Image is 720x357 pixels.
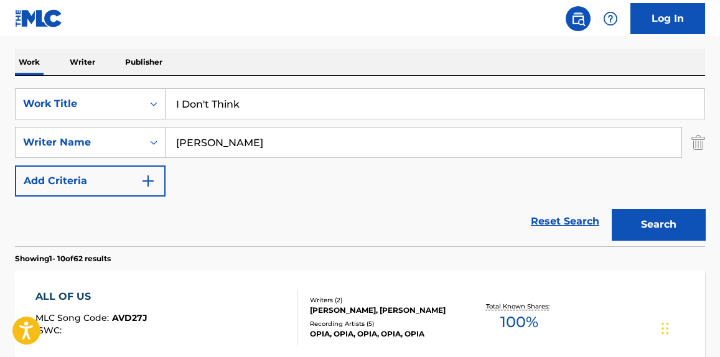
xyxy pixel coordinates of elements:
a: Public Search [566,6,591,31]
p: Work [15,49,44,75]
a: Log In [630,3,705,34]
div: Writer Name [23,135,135,150]
button: Search [612,209,705,240]
div: Writers ( 2 ) [310,295,462,305]
span: 100 % [500,311,538,333]
div: OPIA, OPIA, OPIA, OPIA, OPIA [310,328,462,340]
div: [PERSON_NAME], [PERSON_NAME] [310,305,462,316]
img: 9d2ae6d4665cec9f34b9.svg [141,174,156,188]
a: Reset Search [525,208,605,235]
button: Add Criteria [15,165,166,197]
div: ALL OF US [35,289,147,304]
img: search [571,11,586,26]
div: Recording Artists ( 5 ) [310,319,462,328]
form: Search Form [15,88,705,246]
div: Help [598,6,623,31]
div: Work Title [23,96,135,111]
iframe: Chat Widget [658,297,720,357]
p: Showing 1 - 10 of 62 results [15,253,111,264]
img: help [603,11,618,26]
span: MLC Song Code : [35,312,112,323]
span: ISWC : [35,325,65,336]
img: MLC Logo [15,9,63,27]
span: AVD27J [112,312,147,323]
p: Publisher [121,49,166,75]
img: Delete Criterion [691,127,705,158]
div: Drag [662,310,669,347]
p: Total Known Shares: [486,302,553,311]
p: Writer [66,49,99,75]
